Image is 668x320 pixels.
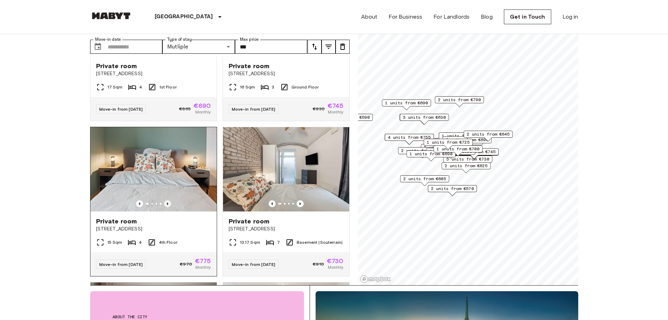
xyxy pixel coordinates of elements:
span: 3 units from €630 [403,114,446,120]
img: Habyt [90,12,132,19]
div: Map marker [398,147,447,158]
span: €930 [313,106,325,112]
div: Mutliple [162,40,235,54]
span: 4th Floor [159,239,177,246]
span: €910 [313,261,324,267]
span: 15 Sqm [107,239,122,246]
span: [STREET_ADDRESS] [229,70,344,77]
div: Map marker [450,148,499,159]
span: 1st Floor [159,84,177,90]
div: Map marker [443,136,492,147]
span: 1 units from €745 [453,149,495,155]
button: tune [322,40,336,54]
span: 3 [272,84,274,90]
label: Type of stay [167,37,192,43]
span: Monthly [328,264,343,270]
div: Map marker [400,114,449,125]
span: 1 units from €690 [385,100,428,106]
img: Marketing picture of unit DE-02-004-006-01HF [223,127,349,211]
div: Map marker [443,156,492,166]
span: [STREET_ADDRESS] [229,226,344,233]
div: Map marker [435,96,484,107]
a: Blog [481,13,493,21]
span: Private room [229,62,270,70]
span: Move-in from [DATE] [99,262,143,267]
span: Basement (Souterrain) [297,239,343,246]
span: Private room [96,62,137,70]
a: Marketing picture of unit DE-02-004-006-01HFPrevious imagePrevious imagePrivate room[STREET_ADDRE... [223,127,350,276]
span: €970 [180,261,192,267]
span: 2 units from €625 [445,163,487,169]
img: Marketing picture of unit DE-02-019-003-04HF [90,127,217,211]
span: Monthly [328,109,343,115]
span: 4 [139,239,142,246]
span: Move-in from [DATE] [232,262,276,267]
p: [GEOGRAPHIC_DATA] [155,13,213,21]
a: Mapbox logo [360,275,391,283]
span: 2 units from €645 [467,131,510,137]
a: Log in [562,13,578,21]
div: Map marker [400,175,449,186]
div: Map marker [382,99,431,110]
div: Map marker [428,185,477,196]
label: Max price [240,37,259,43]
span: [STREET_ADDRESS] [96,70,211,77]
button: Previous image [164,200,171,207]
span: Monthly [195,109,211,115]
div: Map marker [324,114,373,125]
span: Monthly [195,264,211,270]
span: 13.17 Sqm [240,239,260,246]
div: Map marker [439,132,488,143]
span: Private room [96,217,137,226]
span: 4 [139,84,142,90]
span: Private room [229,217,270,226]
div: Map marker [424,139,473,150]
span: Ground Floor [291,84,319,90]
a: About [361,13,378,21]
span: [STREET_ADDRESS] [96,226,211,233]
span: Move-in from [DATE] [232,106,276,112]
span: 2 units from €785 [401,148,444,154]
button: Previous image [269,200,276,207]
span: 3 units from €590 [327,114,370,120]
span: 2 units from €790 [438,97,481,103]
div: Map marker [385,134,434,145]
a: For Landlords [433,13,470,21]
span: About the city [113,314,282,320]
span: €745 [328,103,344,109]
span: 17 Sqm [107,84,123,90]
span: 6 units from €690 [446,137,488,143]
div: Map marker [433,145,483,156]
label: Move-in date [95,37,121,43]
span: €730 [327,258,344,264]
span: 1 units from €725 [427,139,470,145]
span: 1 units from €690 [410,151,452,157]
span: €775 [195,258,211,264]
span: Move-in from [DATE] [99,106,143,112]
span: €690 [194,103,211,109]
span: 1 units from €700 [437,146,479,152]
span: 2 units from €605 [403,176,446,182]
a: For Business [389,13,422,21]
button: Choose date [91,40,105,54]
button: Previous image [297,200,304,207]
button: Previous image [136,200,143,207]
a: Marketing picture of unit DE-02-019-003-04HFPrevious imagePrevious imagePrivate room[STREET_ADDRE... [90,127,217,276]
span: 7 [277,239,280,246]
span: 1 units from €800 [442,133,485,139]
div: Map marker [441,162,491,173]
span: €865 [179,106,191,112]
span: 4 units from €715 [437,138,480,145]
a: Get in Touch [504,9,551,24]
button: tune [336,40,350,54]
button: tune [308,40,322,54]
span: 2 units from €570 [431,185,474,192]
span: 16 Sqm [240,84,255,90]
div: Map marker [464,131,513,142]
div: Map marker [406,150,456,161]
span: 4 units from €755 [388,134,431,141]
